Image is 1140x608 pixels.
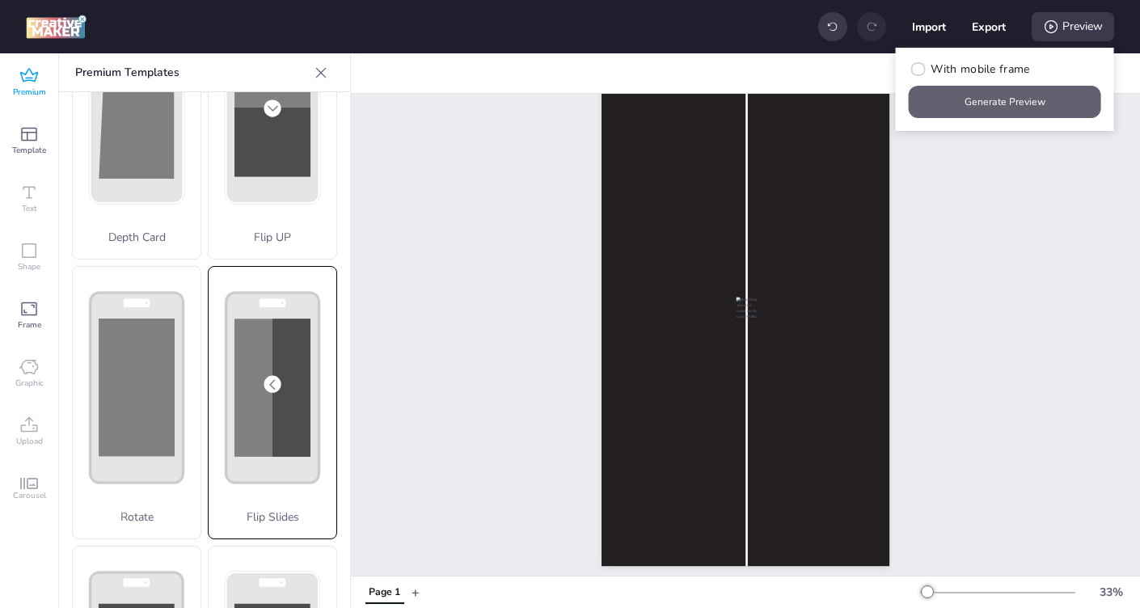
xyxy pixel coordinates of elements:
div: Tabs [357,578,412,606]
span: Graphic [15,377,44,390]
span: Template [12,144,46,157]
button: Generate Preview [909,86,1101,118]
span: Text [22,202,37,215]
span: Upload [16,435,43,448]
span: Carousel [13,489,46,502]
button: Export [972,10,1006,44]
p: Depth Card [73,229,201,246]
span: Premium [13,86,46,99]
p: Flip UP [209,229,336,246]
span: Frame [18,319,41,331]
p: Premium Templates [75,53,308,92]
img: logo Creative Maker [26,15,87,39]
span: With mobile frame [931,61,1029,78]
button: + [412,578,420,606]
div: Preview [1032,12,1114,41]
div: Page 1 [369,585,400,600]
p: Flip Slides [209,509,336,526]
p: Rotate [73,509,201,526]
div: 33 % [1091,584,1130,601]
button: Import [912,10,946,44]
span: Shape [18,260,40,273]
